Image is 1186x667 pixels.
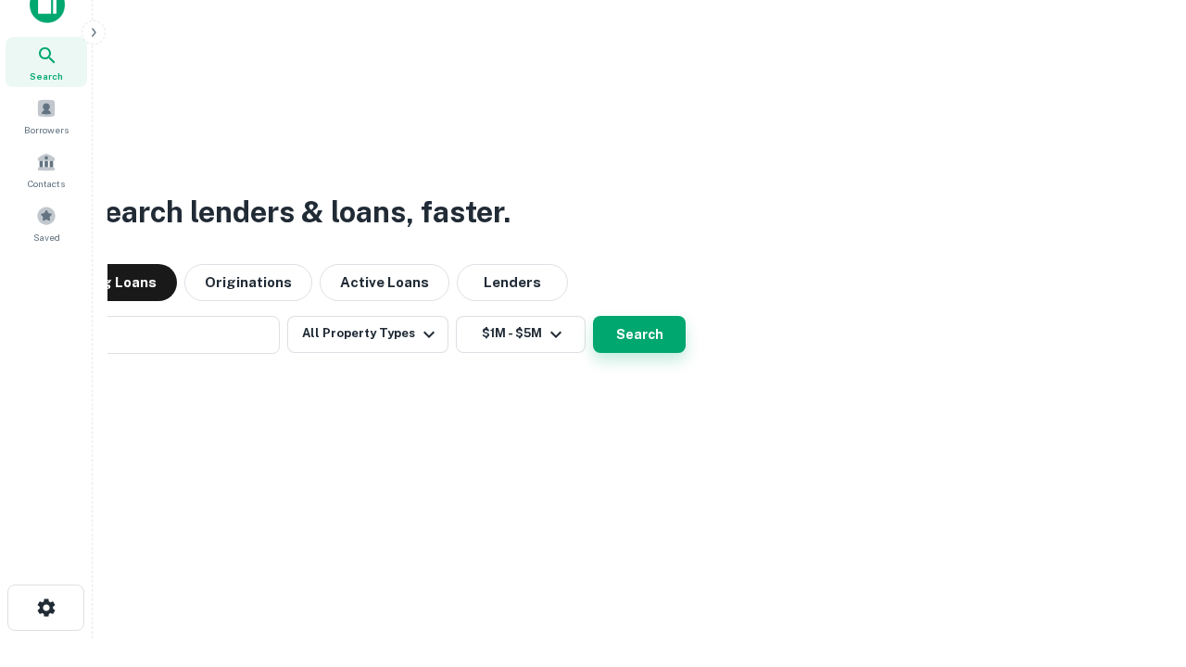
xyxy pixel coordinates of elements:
[593,316,686,353] button: Search
[6,37,87,87] a: Search
[456,316,586,353] button: $1M - $5M
[1093,459,1186,548] iframe: Chat Widget
[6,145,87,195] a: Contacts
[24,122,69,137] span: Borrowers
[184,264,312,301] button: Originations
[6,198,87,248] a: Saved
[457,264,568,301] button: Lenders
[30,69,63,83] span: Search
[28,176,65,191] span: Contacts
[84,190,511,234] h3: Search lenders & loans, faster.
[320,264,449,301] button: Active Loans
[6,91,87,141] a: Borrowers
[287,316,448,353] button: All Property Types
[33,230,60,245] span: Saved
